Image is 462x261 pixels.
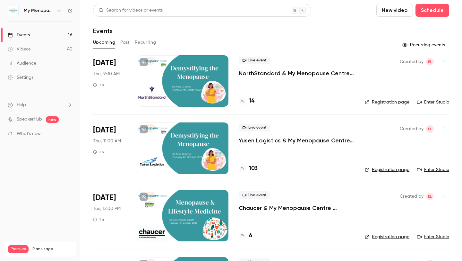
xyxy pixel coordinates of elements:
[239,204,355,212] a: Chaucer & My Menopause Centre presents, "Menopause & Lifestyle Medicine"
[93,205,121,212] span: Tue, 12:00 PM
[365,166,409,173] a: Registration page
[93,37,115,48] button: Upcoming
[239,164,258,173] a: 103
[239,69,355,77] a: NorthStandard & My Menopause Centre presents "Demystifying the Menopause"
[249,97,254,105] h4: 14
[428,58,432,66] span: EL
[365,234,409,240] a: Registration page
[239,191,270,199] span: Live event
[426,193,434,200] span: Emma Lambourne
[93,122,127,174] div: Oct 9 Thu, 11:00 AM (Europe/London)
[46,116,59,123] span: new
[239,97,254,105] a: 14
[399,40,449,50] button: Recurring events
[417,166,449,173] a: Enter Studio
[428,193,432,200] span: EL
[93,71,120,77] span: Thu, 9:30 AM
[376,4,413,17] button: New video
[93,125,116,135] span: [DATE]
[93,149,104,155] div: 1 h
[400,193,424,200] span: Created by
[32,247,72,252] span: Plan usage
[8,5,18,16] img: My Menopause Centre
[249,231,252,240] h4: 6
[93,82,104,87] div: 1 h
[93,27,113,35] h1: Events
[120,37,130,48] button: Past
[239,231,252,240] a: 6
[417,234,449,240] a: Enter Studio
[93,58,116,68] span: [DATE]
[17,116,42,123] a: SpeakerHub
[8,74,33,81] div: Settings
[24,7,54,14] h6: My Menopause Centre
[17,102,26,108] span: Help
[239,137,355,144] a: Yusen Logistics & My Menopause Centre, presents "Demystifying the Menopause"
[426,125,434,133] span: Emma Lambourne
[239,124,270,131] span: Live event
[8,102,73,108] li: help-dropdown-opener
[93,190,127,241] div: Oct 14 Tue, 12:00 PM (Europe/London)
[65,131,73,137] iframe: Noticeable Trigger
[98,7,163,14] div: Search for videos or events
[135,37,156,48] button: Recurring
[417,99,449,105] a: Enter Studio
[400,125,424,133] span: Created by
[428,125,432,133] span: EL
[249,164,258,173] h4: 103
[93,193,116,203] span: [DATE]
[415,4,449,17] button: Schedule
[8,46,30,52] div: Videos
[93,138,121,144] span: Thu, 11:00 AM
[365,99,409,105] a: Registration page
[8,245,29,253] span: Premium
[8,32,30,38] div: Events
[400,58,424,66] span: Created by
[8,60,36,67] div: Audience
[93,55,127,107] div: Oct 9 Thu, 9:30 AM (Europe/London)
[17,130,41,137] span: What's new
[239,57,270,64] span: Live event
[426,58,434,66] span: Emma Lambourne
[93,217,104,222] div: 1 h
